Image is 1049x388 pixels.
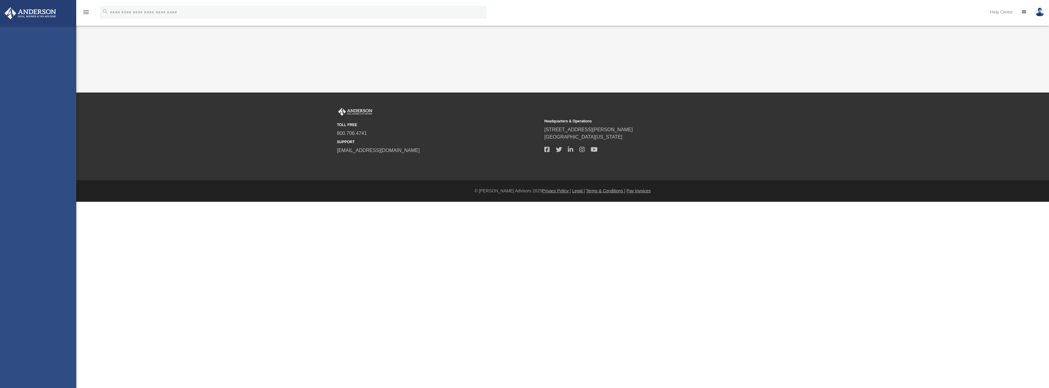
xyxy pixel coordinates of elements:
a: [GEOGRAPHIC_DATA][US_STATE] [544,134,622,140]
div: © [PERSON_NAME] Advisors 2025 [76,188,1049,194]
img: Anderson Advisors Platinum Portal [337,108,374,116]
small: TOLL FREE [337,122,540,128]
small: Headquarters & Operations [544,118,747,124]
a: 800.706.4741 [337,131,367,136]
i: menu [82,9,90,16]
a: [EMAIL_ADDRESS][DOMAIN_NAME] [337,148,420,153]
img: Anderson Advisors Platinum Portal [3,7,58,19]
img: User Pic [1035,8,1044,16]
a: Legal | [572,188,585,193]
a: Terms & Conditions | [586,188,625,193]
a: menu [82,12,90,16]
a: [STREET_ADDRESS][PERSON_NAME] [544,127,633,132]
a: Pay Invoices [626,188,650,193]
small: SUPPORT [337,139,540,145]
i: search [102,8,109,15]
a: Privacy Policy | [542,188,571,193]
